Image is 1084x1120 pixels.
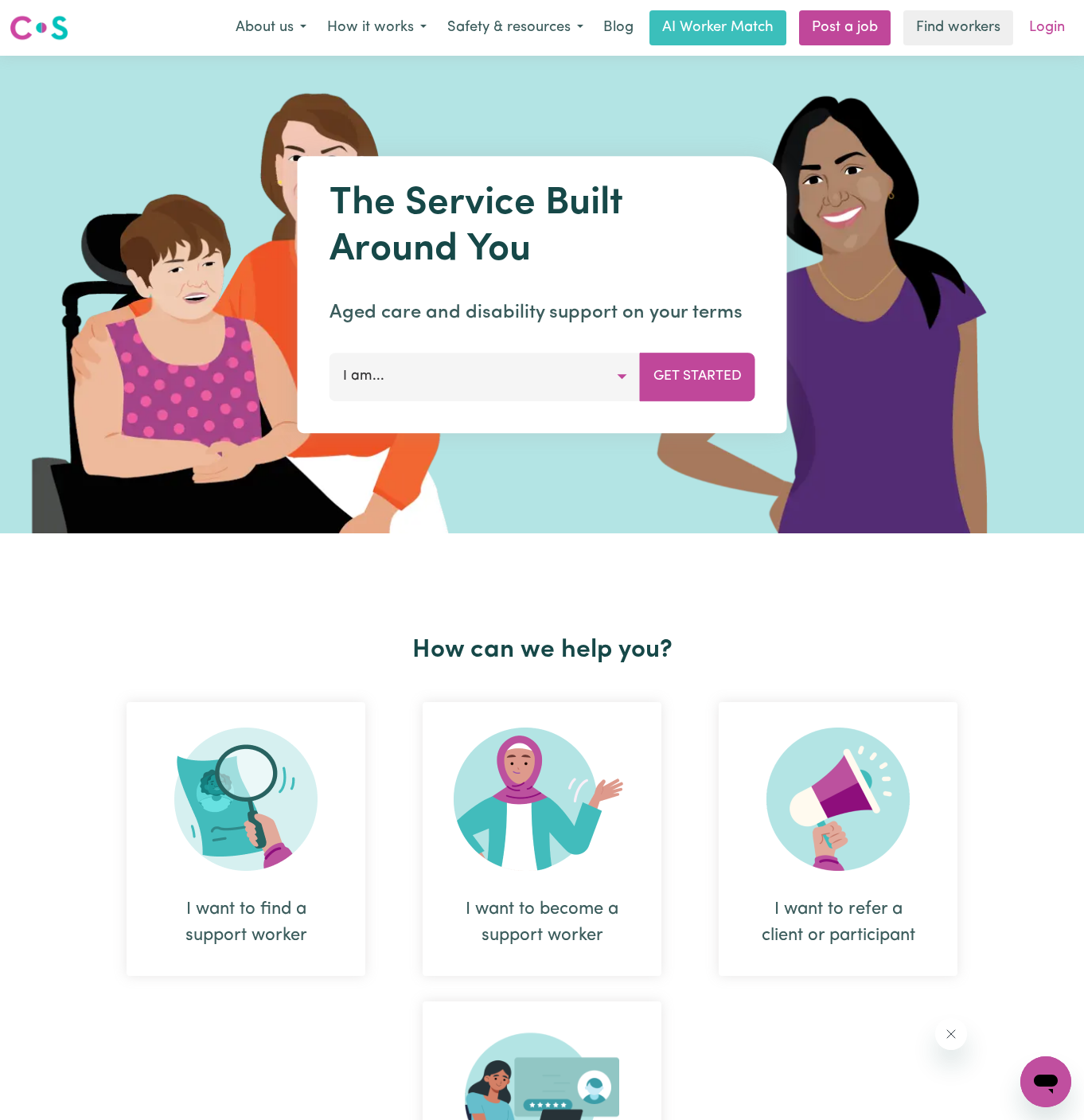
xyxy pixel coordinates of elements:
[10,14,68,42] img: Careseekers logo
[594,10,643,45] a: Blog
[640,353,755,400] button: Get Started
[10,10,68,46] a: Careseekers logo
[317,11,437,45] button: How it works
[935,1018,967,1050] iframe: Close message
[649,10,786,45] a: AI Worker Match
[1020,1056,1071,1107] iframe: Button to launch messaging window
[10,11,96,24] span: Need any help?
[98,635,986,665] h2: How can we help you?
[766,728,910,871] img: Refer
[437,11,594,45] button: Safety & resources
[757,896,919,949] div: I want to refer a client or participant
[903,10,1013,45] a: Find workers
[165,896,327,949] div: I want to find a support worker
[454,728,630,871] img: Become Worker
[329,299,755,327] p: Aged care and disability support on your terms
[799,10,891,45] a: Post a job
[1020,10,1074,45] a: Login
[719,702,957,976] div: I want to refer a client or participant
[423,702,661,976] div: I want to become a support worker
[329,353,641,400] button: I am...
[174,728,318,871] img: Search
[329,181,755,273] h1: The Service Built Around You
[127,702,365,976] div: I want to find a support worker
[461,896,623,949] div: I want to become a support worker
[225,11,317,45] button: About us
